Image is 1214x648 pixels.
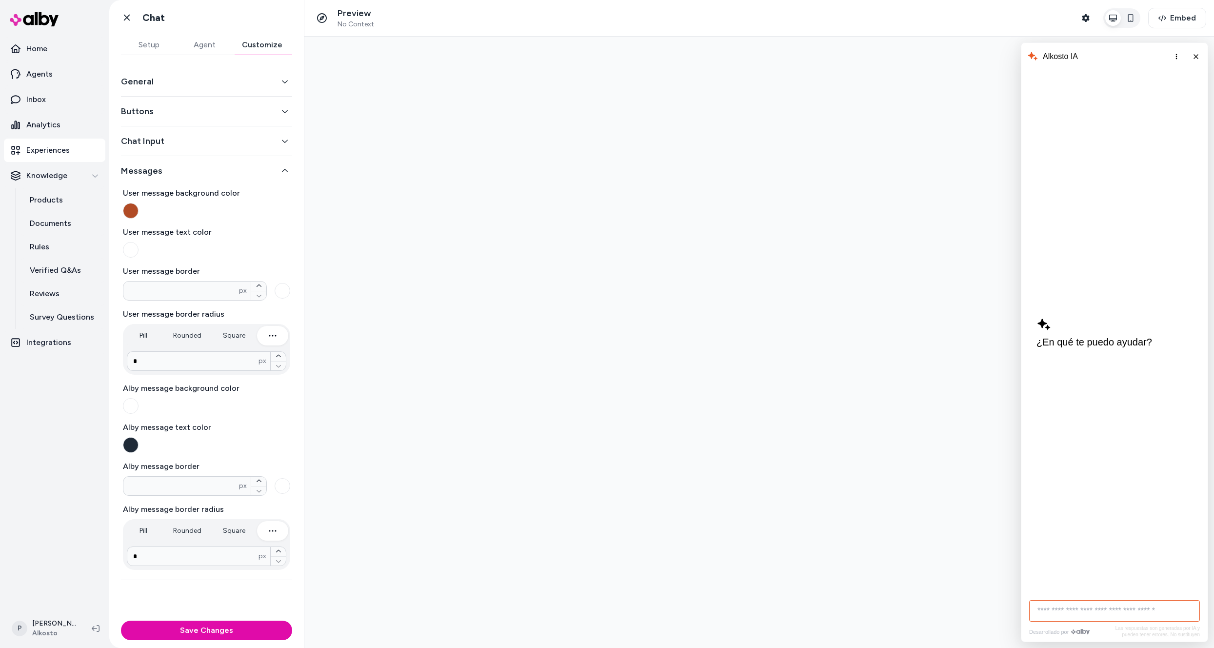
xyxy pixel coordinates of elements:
[32,619,76,628] p: [PERSON_NAME]
[20,235,105,259] a: Rules
[26,119,60,131] p: Analytics
[4,164,105,187] button: Knowledge
[123,187,290,199] label: User message background color
[213,326,255,345] button: Square
[4,37,105,61] a: Home
[163,521,211,541] button: Rounded
[163,326,211,345] button: Rounded
[30,218,71,229] p: Documents
[121,621,292,640] button: Save Changes
[30,288,60,300] p: Reviews
[1148,8,1206,28] button: Embed
[121,134,292,148] button: Chat Input
[20,188,105,212] a: Products
[121,164,292,178] button: Messages
[177,35,232,55] button: Agent
[125,521,161,541] button: Pill
[123,504,290,515] label: Alby message border radius
[259,551,266,561] span: px
[4,62,105,86] a: Agents
[123,461,290,472] label: Alby message border
[123,308,290,320] label: User message border radius
[26,94,46,105] p: Inbox
[30,241,49,253] p: Rules
[12,621,27,636] span: P
[239,481,247,491] span: px
[1170,12,1196,24] span: Embed
[4,113,105,137] a: Analytics
[142,12,165,24] h1: Chat
[123,265,290,277] label: User message border
[239,286,247,296] span: px
[20,282,105,305] a: Reviews
[6,613,84,644] button: P[PERSON_NAME]Alkosto
[30,194,63,206] p: Products
[121,104,292,118] button: Buttons
[232,35,292,55] button: Customize
[26,337,71,348] p: Integrations
[20,259,105,282] a: Verified Q&As
[32,628,76,638] span: Alkosto
[26,43,47,55] p: Home
[121,75,292,88] button: General
[20,305,105,329] a: Survey Questions
[4,331,105,354] a: Integrations
[26,68,53,80] p: Agents
[121,35,177,55] button: Setup
[338,20,374,29] span: No Context
[20,212,105,235] a: Documents
[4,88,105,111] a: Inbox
[338,8,374,19] p: Preview
[4,139,105,162] a: Experiences
[10,12,59,26] img: alby Logo
[30,311,94,323] p: Survey Questions
[121,178,292,572] div: Messages
[123,422,290,433] label: Alby message text color
[259,356,266,366] span: px
[30,264,81,276] p: Verified Q&As
[123,383,290,394] label: Alby message background color
[125,326,161,345] button: Pill
[123,226,290,238] label: User message text color
[26,144,70,156] p: Experiences
[213,521,255,541] button: Square
[26,170,67,182] p: Knowledge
